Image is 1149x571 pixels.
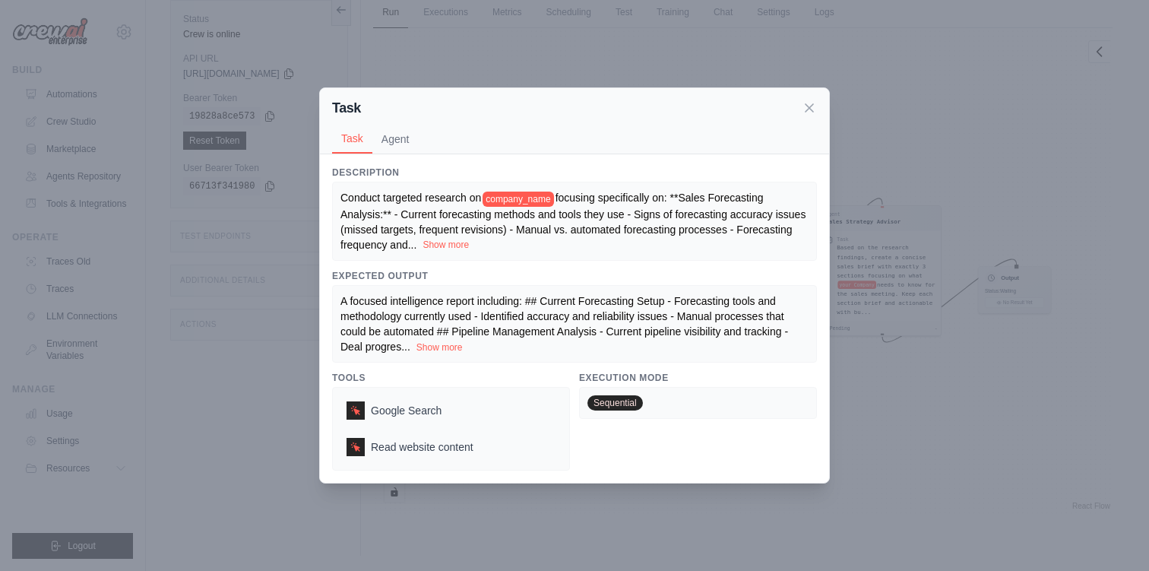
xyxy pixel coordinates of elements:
button: Show more [423,239,469,251]
button: Show more [416,341,463,354]
span: Read website content [371,439,473,455]
span: focusing specifically on: **Sales Forecasting Analysis:** - Current forecasting methods and tools... [340,192,806,250]
span: A focused intelligence report including: ## Current Forecasting Setup - Forecasting tools and met... [340,295,788,353]
h3: Tools [332,372,570,384]
iframe: Chat Widget [1073,498,1149,571]
div: ... [340,293,809,354]
h3: Execution Mode [579,372,817,384]
button: Agent [372,125,419,154]
span: company_name [483,192,553,207]
span: Conduct targeted research on [340,192,481,204]
span: Google Search [371,403,442,418]
h3: Expected Output [332,270,817,282]
h3: Description [332,167,817,179]
span: Sequential [587,395,643,411]
div: ... [340,190,809,252]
